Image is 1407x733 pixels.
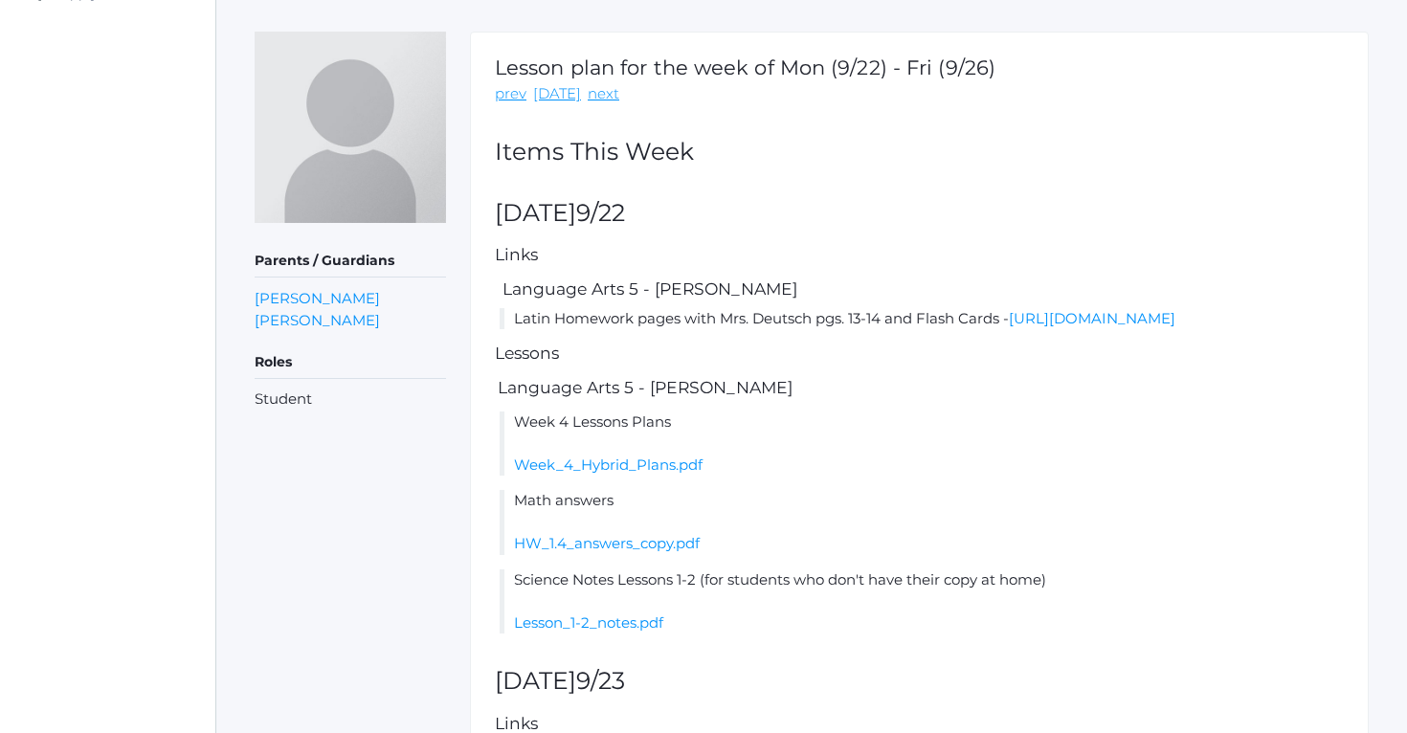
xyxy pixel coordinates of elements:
a: next [588,83,619,105]
a: Lesson_1-2_notes.pdf [514,613,663,632]
h2: [DATE] [495,668,1344,695]
a: prev [495,83,526,105]
li: Week 4 Lessons Plans [500,411,1344,477]
h5: Parents / Guardians [255,245,446,278]
h5: Lessons [495,344,1344,363]
a: HW_1.4_answers_copy.pdf [514,534,700,552]
li: Math answers [500,490,1344,555]
li: Student [255,389,446,411]
li: Science Notes Lessons 1-2 (for students who don't have their copy at home) [500,569,1344,634]
img: Eli Henry [255,32,446,223]
span: 9/22 [576,198,625,227]
a: [PERSON_NAME] [255,309,380,331]
h5: Roles [255,346,446,379]
h5: Links [495,715,1344,733]
a: Week_4_Hybrid_Plans.pdf [514,455,703,474]
a: [URL][DOMAIN_NAME] [1009,309,1175,327]
h5: Links [495,246,1344,264]
h1: Lesson plan for the week of Mon (9/22) - Fri (9/26) [495,56,995,78]
h2: Items This Week [495,139,1344,166]
h5: Language Arts 5 - [PERSON_NAME] [500,280,1344,299]
li: Latin Homework pages with Mrs. Deutsch pgs. 13-14 and Flash Cards - [500,308,1344,330]
h5: Language Arts 5 - [PERSON_NAME] [495,379,1344,397]
span: 9/23 [576,666,625,695]
h2: [DATE] [495,200,1344,227]
a: [PERSON_NAME] [255,287,380,309]
a: [DATE] [533,83,581,105]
